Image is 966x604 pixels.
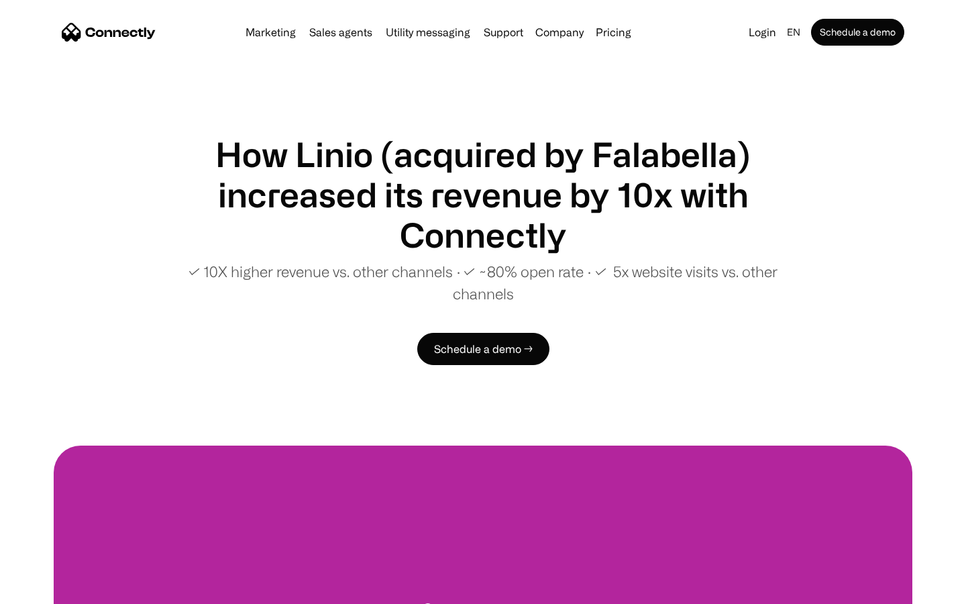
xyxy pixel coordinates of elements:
[535,23,584,42] div: Company
[161,134,805,255] h1: How Linio (acquired by Falabella) increased its revenue by 10x with Connectly
[161,260,805,305] p: ✓ 10X higher revenue vs. other channels ∙ ✓ ~80% open rate ∙ ✓ 5x website visits vs. other channels
[743,23,782,42] a: Login
[240,27,301,38] a: Marketing
[304,27,378,38] a: Sales agents
[787,23,800,42] div: en
[13,579,80,599] aside: Language selected: English
[380,27,476,38] a: Utility messaging
[27,581,80,599] ul: Language list
[478,27,529,38] a: Support
[811,19,904,46] a: Schedule a demo
[417,333,549,365] a: Schedule a demo →
[590,27,637,38] a: Pricing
